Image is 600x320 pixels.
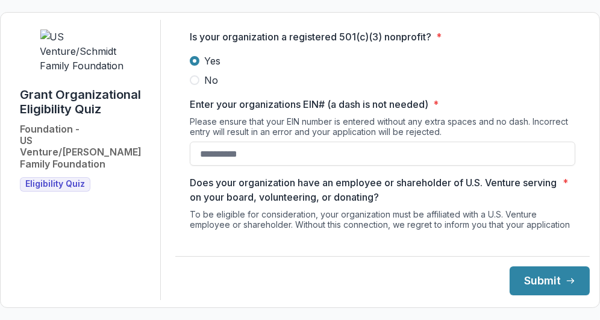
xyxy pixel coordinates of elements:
[190,97,428,111] p: Enter your organizations EIN# (a dash is not needed)
[40,30,131,73] img: US Venture/Schmidt Family Foundation
[25,179,85,189] span: Eligibility Quiz
[190,175,558,204] p: Does your organization have an employee or shareholder of U.S. Venture serving on your board, vol...
[510,266,590,295] button: Submit
[190,116,575,142] div: Please ensure that your EIN number is entered without any extra spaces and no dash. Incorrect ent...
[190,209,575,245] div: To be eligible for consideration, your organization must be affiliated with a U.S. Venture employ...
[204,73,218,87] span: No
[204,54,220,68] span: Yes
[190,30,431,44] p: Is your organization a registered 501(c)(3) nonprofit?
[20,124,151,170] h2: Foundation - US Venture/[PERSON_NAME] Family Foundation
[20,87,151,116] h1: Grant Organizational Eligibility Quiz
